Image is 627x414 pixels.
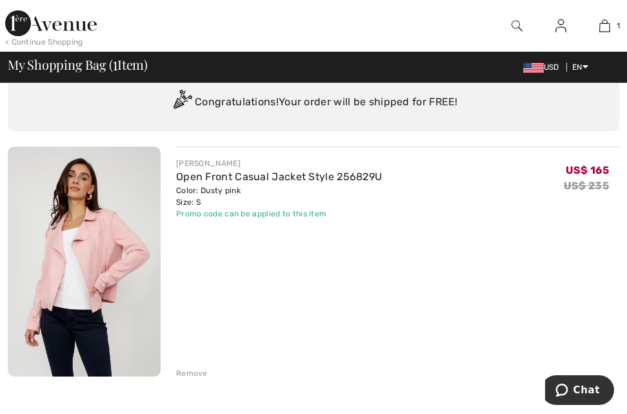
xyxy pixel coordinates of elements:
[5,36,83,48] div: < Continue Shopping
[545,375,614,408] iframe: Opens a widget where you can chat to one of our agents
[8,147,161,377] img: Open Front Casual Jacket Style 256829U
[545,18,577,34] a: Sign In
[176,208,382,220] div: Promo code can be applied to this item
[512,18,522,34] img: search the website
[176,185,382,208] div: Color: Dusty pink Size: S
[176,367,208,379] div: Remove
[8,58,148,71] span: My Shopping Bag ( Item)
[555,18,566,34] img: My Info
[566,160,609,176] span: US$ 165
[176,171,382,183] a: Open Front Casual Jacket Style 256829U
[23,90,604,116] div: Congratulations! Your order will be shipped for FREE!
[584,18,626,34] a: 1
[113,55,117,72] span: 1
[5,10,97,36] img: 1ère Avenue
[169,90,195,116] img: Congratulation2.svg
[617,20,620,32] span: 1
[523,63,544,73] img: US Dollar
[564,180,609,192] s: US$ 235
[176,158,382,169] div: [PERSON_NAME]
[572,63,588,72] span: EN
[523,63,564,72] span: USD
[599,18,610,34] img: My Bag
